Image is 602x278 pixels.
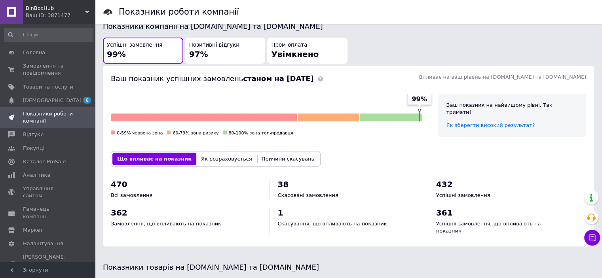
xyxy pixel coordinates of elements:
span: Маркет [23,227,43,234]
span: Замовлення, що впливають на показник [111,221,221,227]
span: 362 [111,208,127,217]
span: Каталог ProSale [23,158,66,165]
span: Впливає на ваш рівень на [DOMAIN_NAME] та [DOMAIN_NAME] [419,74,586,80]
span: Скасування, що впливають на показник [277,221,387,227]
button: Чат з покупцем [584,230,600,246]
span: Покупці [23,145,44,152]
span: Успішні замовлення, що впливають на показник [436,221,541,234]
span: Відгуки [23,131,44,138]
span: Скасовані замовлення [277,192,338,198]
span: Товари та послуги [23,83,73,91]
span: 97% [189,49,208,59]
span: Замовлення та повідомлення [23,62,73,77]
span: 99% [412,95,427,104]
span: 99% [107,49,126,59]
span: 470 [111,180,127,189]
span: 0-59% червона зона [117,130,163,136]
span: Аналітика [23,172,50,179]
button: Пром-оплатаУвімкнено [267,38,348,64]
span: Пром-оплата [271,42,307,49]
span: BinBoxHub [26,5,85,12]
button: Позитивні відгуки97% [185,38,266,64]
span: 1 [277,208,283,217]
span: Управління сайтом [23,185,73,199]
span: 361 [436,208,453,217]
button: Успішні замовлення99% [103,38,183,64]
span: Головна [23,49,45,56]
span: Увімкнено [271,49,319,59]
h1: Показники роботи компанії [119,7,239,17]
span: Успішні замовлення [436,192,490,198]
span: 432 [436,180,453,189]
span: Налаштування [23,240,63,247]
a: Як зберегти високий результат? [446,122,535,128]
span: [DEMOGRAPHIC_DATA] [23,97,82,104]
span: Гаманець компанії [23,206,73,220]
b: станом на [DATE] [243,74,313,83]
span: Ваш показник успішних замовлень [111,74,314,83]
span: Всі замовлення [111,192,152,198]
span: 6 [83,97,91,104]
div: Ваш ID: 3871477 [26,12,95,19]
button: Що впливає на показник [112,153,196,165]
input: Пошук [4,28,93,42]
div: Ваш показник на найвищому рівні. Так тримати! [446,102,578,116]
span: Показники компанії на [DOMAIN_NAME] та [DOMAIN_NAME] [103,22,323,30]
button: Як розраховується [196,153,257,165]
span: [PERSON_NAME] та рахунки [23,253,73,275]
span: 60-79% зона ризику [173,130,218,136]
span: 80-100% зона топ-продавця [229,130,293,136]
span: 38 [277,180,289,189]
span: Успішні замовлення [107,42,162,49]
span: Показники товарів на [DOMAIN_NAME] та [DOMAIN_NAME] [103,263,319,271]
span: Позитивні відгуки [189,42,239,49]
button: Причини скасувань [257,153,319,165]
span: Показники роботи компанії [23,110,73,125]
